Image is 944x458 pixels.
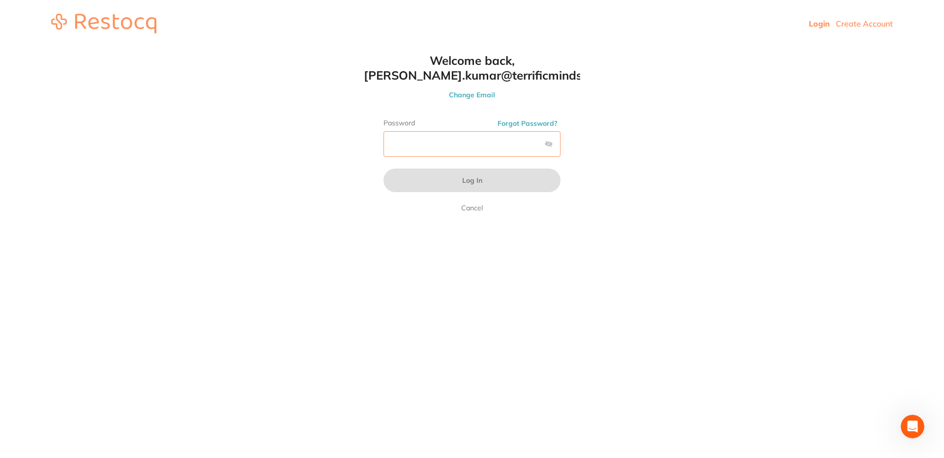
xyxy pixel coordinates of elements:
a: Cancel [459,202,485,214]
button: Log In [383,169,560,192]
span: Log In [462,176,482,185]
button: Forgot Password? [495,119,560,128]
iframe: Intercom live chat [901,415,924,438]
a: Login [809,19,830,29]
label: Password [383,119,560,127]
a: Create Account [836,19,893,29]
button: Change Email [364,90,580,99]
h1: Welcome back, [PERSON_NAME].kumar@terrificminds.c... [364,53,580,83]
img: restocq_logo.svg [51,14,156,33]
